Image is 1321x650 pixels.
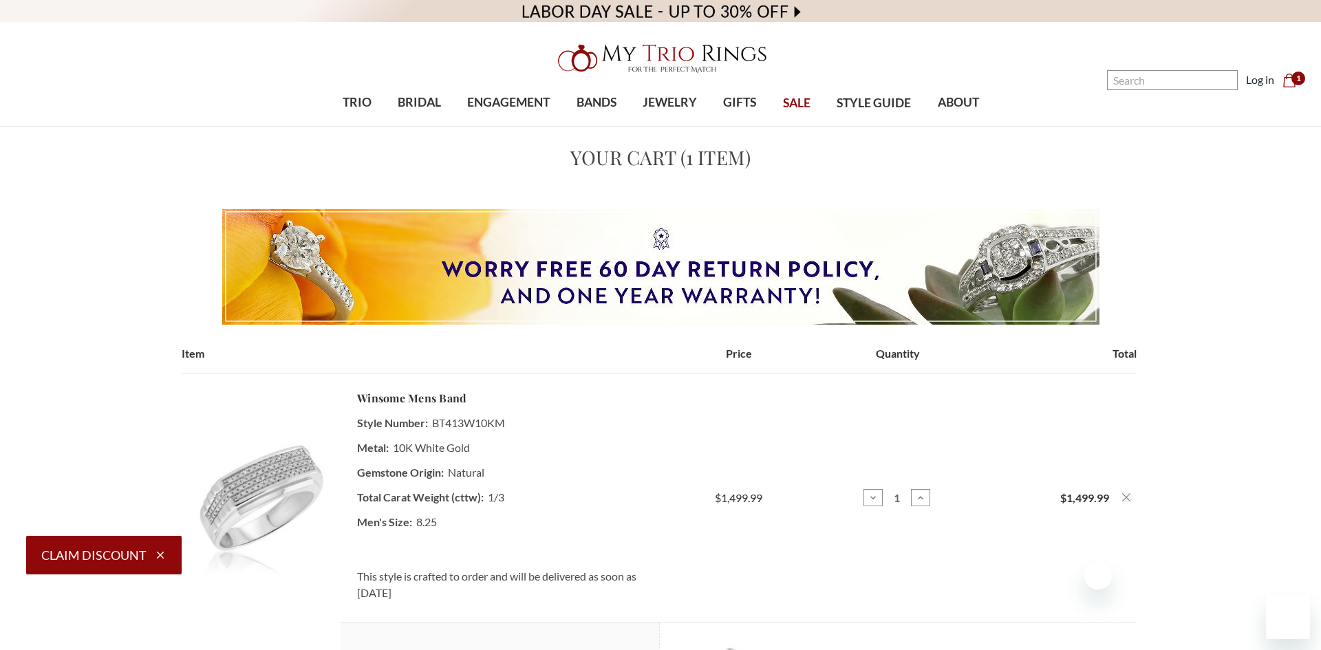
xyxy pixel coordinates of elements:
a: BANDS [563,80,629,125]
button: submenu toggle [350,125,364,127]
button: submenu toggle [502,125,515,127]
button: submenu toggle [733,125,747,127]
button: Remove Winsome 1/3 ct tw. Mens Band 10K White Gold from cart [1120,491,1132,503]
button: Claim Discount [26,536,182,574]
th: Total [978,345,1137,373]
span: 1 [1291,72,1305,85]
a: Log in [1246,72,1274,88]
a: GIFTS [710,80,769,125]
button: submenu toggle [590,125,603,127]
dt: Total Carat Weight (cttw): [357,485,484,510]
a: STYLE GUIDE [824,81,924,126]
a: BRIDAL [385,80,454,125]
dt: Gemstone Origin: [357,460,444,485]
dt: Metal: [357,435,389,460]
img: Photo of Winsome 1/3 ct tw. Mens Diamond Wedding Band 10K White Gold [BT413WM] [182,419,341,577]
strong: $1,499.99 [1060,491,1109,504]
a: My Trio Rings [383,36,938,80]
dd: 1/3 [357,485,643,510]
a: ENGAGEMENT [454,80,563,125]
button: submenu toggle [412,125,426,127]
button: submenu toggle [952,125,965,127]
span: BANDS [577,94,616,111]
span: ENGAGEMENT [467,94,550,111]
a: Cart with 0 items [1282,72,1304,88]
a: Winsome Mens Band [357,390,466,407]
span: This style is crafted to order and will be delivered as soon as [DATE] [357,567,636,601]
dt: Men's Size: [357,510,412,534]
span: $1,499.99 [715,490,762,506]
h1: Your Cart (1 item) [182,143,1139,172]
th: Price [659,345,818,373]
span: ABOUT [938,94,979,111]
span: GIFTS [723,94,756,111]
span: TRIO [343,94,372,111]
img: Worry Free 60 Day Return Policy [222,209,1099,325]
a: TRIO [329,80,384,125]
a: SALE [770,81,824,126]
a: ABOUT [924,80,991,125]
img: My Trio Rings [550,36,771,80]
span: JEWELRY [643,94,697,111]
input: Search and use arrows or TAB to navigate results [1107,70,1238,90]
a: JEWELRY [630,80,710,125]
span: BRIDAL [398,94,441,111]
dd: 10K White Gold [357,435,643,460]
button: submenu toggle [663,125,677,127]
dd: BT413W10KM [357,411,643,435]
dd: 8.25 [357,510,643,534]
span: STYLE GUIDE [837,94,911,112]
iframe: Botón para iniciar la ventana de mensajería [1266,595,1310,639]
th: Quantity [818,345,977,373]
iframe: Cerrar mensaje [1084,562,1112,589]
th: Item [182,345,659,373]
dd: Natural [357,460,643,485]
span: SALE [783,94,810,112]
svg: cart.cart_preview [1282,74,1296,87]
input: Winsome 1/3 ct tw. Mens Band 10K White Gold [885,491,909,504]
dt: Style Number: [357,411,428,435]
